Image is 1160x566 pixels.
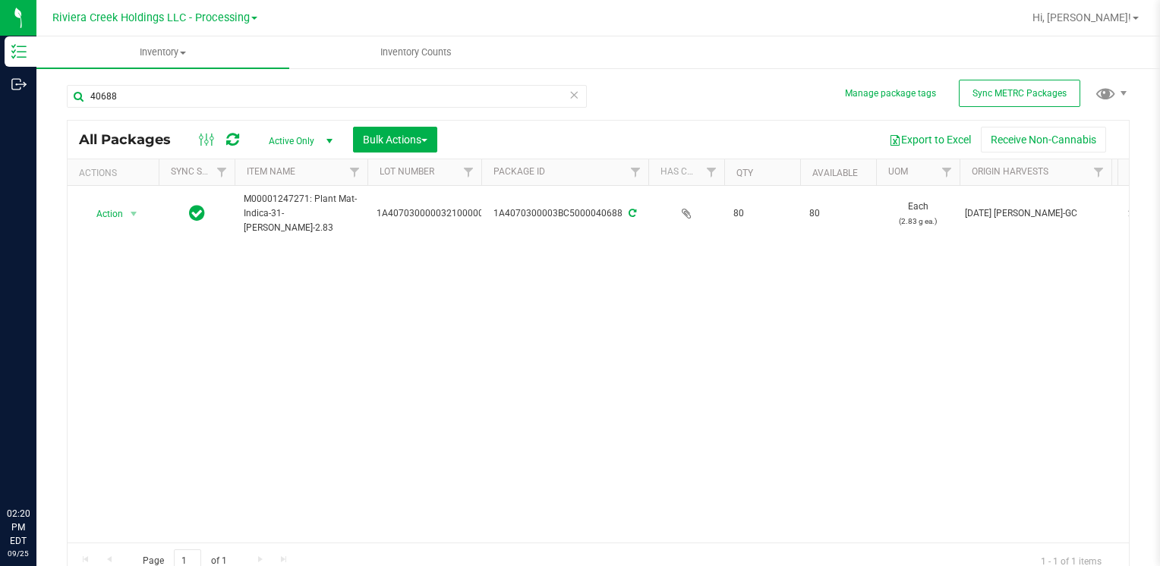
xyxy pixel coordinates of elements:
a: Filter [699,159,724,185]
input: Search Package ID, Item Name, SKU, Lot or Part Number... [67,85,587,108]
a: Qty [736,168,753,178]
span: Clear [569,85,579,105]
a: Item Name [247,166,295,177]
span: In Sync [189,203,205,224]
th: Has COA [648,159,724,186]
a: Available [812,168,858,178]
a: Filter [935,159,960,185]
span: Each [885,200,950,228]
a: Filter [210,159,235,185]
div: 1A4070300003BC5000040688 [479,206,651,221]
iframe: Resource center [15,445,61,490]
a: UOM [888,166,908,177]
a: Lot Number [380,166,434,177]
inline-svg: Inventory [11,44,27,59]
a: Filter [623,159,648,185]
button: Export to Excel [879,127,981,153]
span: Riviera Creek Holdings LLC - Processing [52,11,250,24]
span: 1A4070300000321000001176 [377,206,505,221]
span: 80 [733,206,791,221]
p: (2.83 g ea.) [885,214,950,228]
span: select [125,203,143,225]
span: M00001247271: Plant Mat-Indica-31-[PERSON_NAME]-2.83 [244,192,358,236]
a: Origin Harvests [972,166,1048,177]
span: Hi, [PERSON_NAME]! [1032,11,1131,24]
a: Filter [456,159,481,185]
span: 80 [809,206,867,221]
span: Inventory Counts [360,46,472,59]
inline-svg: Outbound [11,77,27,92]
span: All Packages [79,131,186,148]
div: Actions [79,168,153,178]
p: 02:20 PM EDT [7,507,30,548]
a: Package ID [493,166,545,177]
a: Filter [342,159,367,185]
button: Manage package tags [845,87,936,100]
button: Sync METRC Packages [959,80,1080,107]
a: Sync Status [171,166,229,177]
span: Inventory [36,46,289,59]
button: Bulk Actions [353,127,437,153]
span: Sync from Compliance System [626,208,636,219]
a: Inventory Counts [289,36,542,68]
p: 09/25 [7,548,30,559]
button: Receive Non-Cannabis [981,127,1106,153]
span: Sync METRC Packages [972,88,1067,99]
span: Bulk Actions [363,134,427,146]
a: Inventory [36,36,289,68]
div: Value 1: 2025-07-07 Stambaugh-GC [965,206,1107,221]
a: Filter [1086,159,1111,185]
span: Action [83,203,124,225]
